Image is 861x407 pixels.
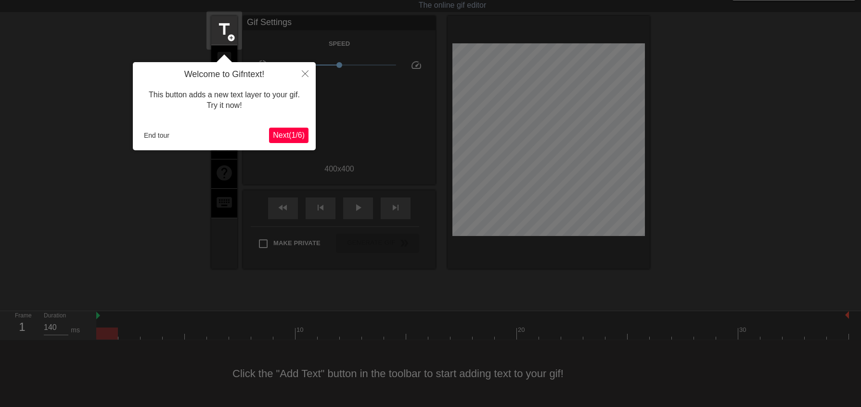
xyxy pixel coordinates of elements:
[273,131,305,139] span: Next ( 1 / 6 )
[140,80,308,121] div: This button adds a new text layer to your gif. Try it now!
[140,128,173,143] button: End tour
[295,62,316,84] button: Close
[269,128,308,143] button: Next
[140,69,308,80] h4: Welcome to Gifntext!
